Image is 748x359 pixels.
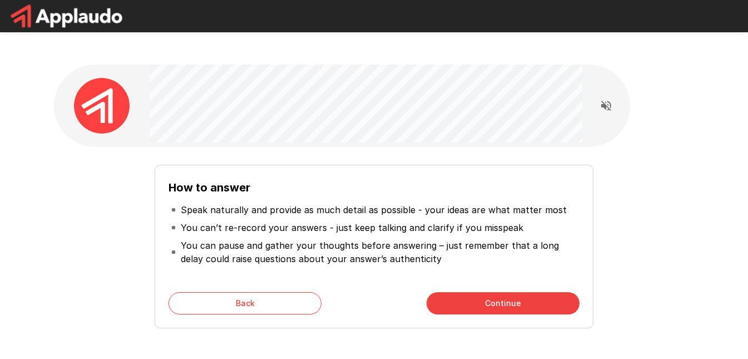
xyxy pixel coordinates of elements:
button: Read questions aloud [595,95,617,117]
button: Continue [427,292,579,314]
button: Back [169,292,321,314]
p: You can pause and gather your thoughts before answering – just remember that a long delay could r... [181,239,577,265]
p: You can’t re-record your answers - just keep talking and clarify if you misspeak [181,221,523,234]
b: How to answer [169,181,250,194]
img: applaudo_avatar.png [74,78,130,134]
p: Speak naturally and provide as much detail as possible - your ideas are what matter most [181,203,567,217]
